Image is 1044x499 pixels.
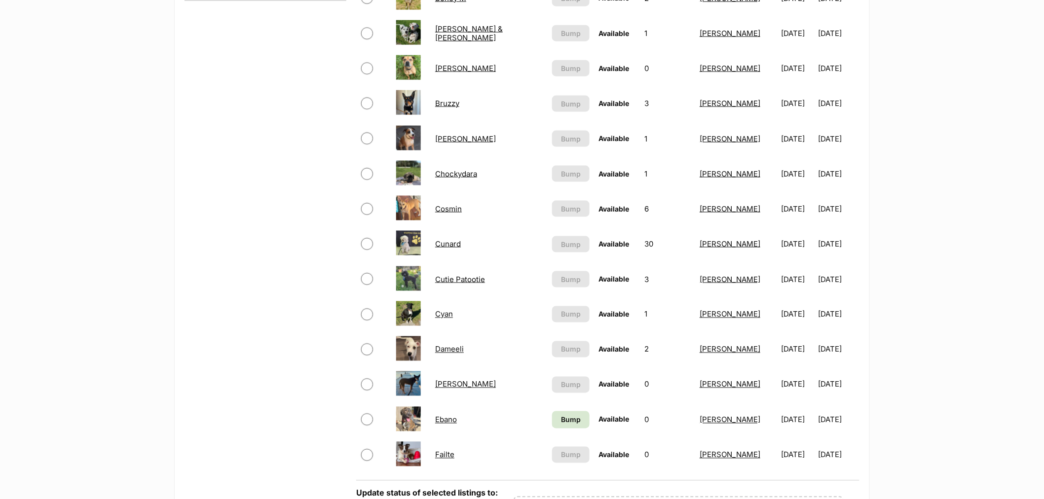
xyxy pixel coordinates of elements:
[819,297,858,331] td: [DATE]
[435,275,485,284] a: Cutie Patootie
[598,64,629,72] span: Available
[435,310,453,319] a: Cyan
[552,447,590,463] button: Bump
[552,60,590,76] button: Bump
[435,24,503,42] a: [PERSON_NAME] & [PERSON_NAME]
[700,380,760,389] a: [PERSON_NAME]
[778,403,818,437] td: [DATE]
[561,450,581,460] span: Bump
[552,236,590,252] button: Bump
[435,380,496,389] a: [PERSON_NAME]
[819,403,858,437] td: [DATE]
[561,239,581,249] span: Bump
[778,438,818,472] td: [DATE]
[435,99,459,108] a: Bruzzy
[435,64,496,73] a: [PERSON_NAME]
[552,377,590,393] button: Bump
[435,239,461,249] a: Cunard
[598,310,629,319] span: Available
[819,51,858,85] td: [DATE]
[641,157,695,191] td: 1
[598,451,629,459] span: Available
[700,275,760,284] a: [PERSON_NAME]
[819,332,858,366] td: [DATE]
[435,169,477,178] a: Chockydara
[641,262,695,296] td: 3
[552,166,590,182] button: Bump
[598,380,629,389] span: Available
[778,51,818,85] td: [DATE]
[552,131,590,147] button: Bump
[778,122,818,156] td: [DATE]
[598,345,629,354] span: Available
[598,205,629,213] span: Available
[641,297,695,331] td: 1
[435,450,454,460] a: Failte
[778,227,818,261] td: [DATE]
[561,415,581,425] span: Bump
[700,204,760,214] a: [PERSON_NAME]
[561,204,581,214] span: Bump
[552,25,590,41] button: Bump
[552,201,590,217] button: Bump
[552,411,590,428] a: Bump
[598,240,629,248] span: Available
[700,134,760,143] a: [PERSON_NAME]
[598,170,629,178] span: Available
[700,99,760,108] a: [PERSON_NAME]
[819,16,858,50] td: [DATE]
[700,29,760,38] a: [PERSON_NAME]
[819,157,858,191] td: [DATE]
[819,122,858,156] td: [DATE]
[700,239,760,249] a: [PERSON_NAME]
[819,262,858,296] td: [DATE]
[641,16,695,50] td: 1
[598,99,629,107] span: Available
[778,192,818,226] td: [DATE]
[700,450,760,460] a: [PERSON_NAME]
[561,28,581,38] span: Bump
[552,96,590,112] button: Bump
[641,438,695,472] td: 0
[778,332,818,366] td: [DATE]
[700,345,760,354] a: [PERSON_NAME]
[598,415,629,424] span: Available
[819,192,858,226] td: [DATE]
[819,86,858,120] td: [DATE]
[700,64,760,73] a: [PERSON_NAME]
[435,345,464,354] a: Dameeli
[819,367,858,401] td: [DATE]
[356,488,498,498] label: Update status of selected listings to:
[778,157,818,191] td: [DATE]
[561,134,581,144] span: Bump
[778,16,818,50] td: [DATE]
[552,341,590,357] button: Bump
[819,438,858,472] td: [DATE]
[561,309,581,320] span: Bump
[641,86,695,120] td: 3
[778,297,818,331] td: [DATE]
[561,380,581,390] span: Bump
[561,344,581,355] span: Bump
[552,306,590,322] button: Bump
[561,274,581,285] span: Bump
[435,415,457,425] a: Ebano
[641,122,695,156] td: 1
[700,169,760,178] a: [PERSON_NAME]
[598,29,629,37] span: Available
[700,415,760,425] a: [PERSON_NAME]
[598,134,629,143] span: Available
[778,367,818,401] td: [DATE]
[641,227,695,261] td: 30
[435,134,496,143] a: [PERSON_NAME]
[641,367,695,401] td: 0
[561,63,581,73] span: Bump
[641,192,695,226] td: 6
[641,332,695,366] td: 2
[778,86,818,120] td: [DATE]
[561,169,581,179] span: Bump
[819,227,858,261] td: [DATE]
[700,310,760,319] a: [PERSON_NAME]
[641,51,695,85] td: 0
[641,403,695,437] td: 0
